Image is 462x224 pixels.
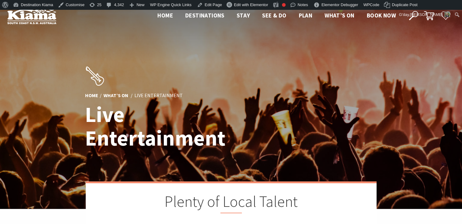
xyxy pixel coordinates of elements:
[157,12,173,19] span: Home
[410,12,443,17] span: [PERSON_NAME]
[445,12,450,17] img: Theresa-Mullan-1-30x30.png
[367,12,396,19] span: Book now
[134,92,183,100] li: Live Entertainment
[116,192,346,213] h2: Plenty of Local Talent
[85,103,258,150] h1: Live Entertainment
[397,10,453,20] a: G'day,
[282,3,286,7] div: Focus keyphrase not set
[185,12,224,19] span: Destinations
[299,12,313,19] span: Plan
[151,11,402,21] nav: Main Menu
[103,93,128,99] a: What’s On
[234,2,268,7] span: Edit with Elementor
[262,12,286,19] span: See & Do
[325,12,355,19] span: What’s On
[237,12,250,19] span: Stay
[85,93,98,99] a: Home
[7,7,56,24] img: Kiama Logo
